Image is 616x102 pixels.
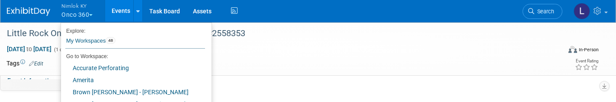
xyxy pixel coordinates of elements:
[534,8,554,15] span: Search
[53,47,69,53] span: (1 day)
[61,1,93,10] span: Nimlok KY
[61,26,205,34] li: Explore:
[7,77,56,84] span: Event Information
[578,46,599,53] div: In-Person
[61,86,205,98] a: Brown [PERSON_NAME] - [PERSON_NAME]
[65,34,205,48] a: My Workspaces48
[523,4,562,19] a: Search
[58,79,73,90] td: Personalize Event Tab Strip
[61,51,205,62] li: Go to Workspace:
[568,46,577,53] img: Format-Inperson.png
[574,3,590,19] img: Luc Schaefer
[7,7,50,16] img: ExhibitDay
[106,37,115,44] span: 48
[4,26,548,41] div: Little Rock Oncology Nursing Society Vendor Night #2558353
[511,45,599,58] div: Event Format
[6,45,52,53] span: [DATE] [DATE]
[575,59,598,63] div: Event Rating
[6,59,43,68] td: Tags
[29,61,43,67] a: Edit
[25,46,33,53] span: to
[61,74,205,86] a: Amerita
[61,62,205,74] a: Accurate Perforating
